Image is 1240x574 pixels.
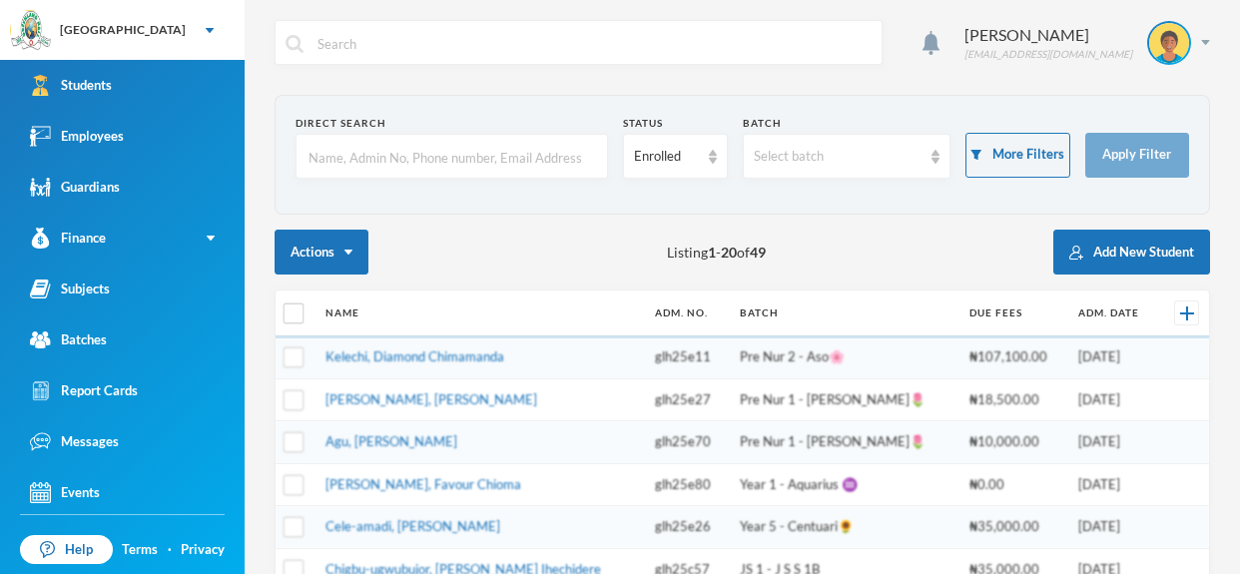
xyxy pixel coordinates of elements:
[730,378,959,421] td: Pre Nur 1 - [PERSON_NAME]🌷
[325,476,521,492] a: [PERSON_NAME], Favour Chioma
[30,279,110,299] div: Subjects
[30,329,107,350] div: Batches
[959,290,1068,336] th: Due Fees
[30,177,120,198] div: Guardians
[30,431,119,452] div: Messages
[315,290,645,336] th: Name
[667,242,766,263] span: Listing - of
[730,463,959,506] td: Year 1 - Aquarius ♒️
[181,540,225,560] a: Privacy
[730,290,959,336] th: Batch
[325,433,457,449] a: Agu, [PERSON_NAME]
[730,336,959,379] td: Pre Nur 2 - Aso🌸
[325,348,504,364] a: Kelechi, Diamond Chimamanda
[959,336,1068,379] td: ₦107,100.00
[30,75,112,96] div: Students
[60,21,186,39] div: [GEOGRAPHIC_DATA]
[1068,463,1158,506] td: [DATE]
[30,380,138,401] div: Report Cards
[20,535,113,565] a: Help
[730,421,959,464] td: Pre Nur 1 - [PERSON_NAME]🌷
[30,126,124,147] div: Employees
[296,116,608,131] div: Direct Search
[965,133,1069,178] button: More Filters
[623,116,727,131] div: Status
[964,23,1132,47] div: [PERSON_NAME]
[645,506,730,549] td: glh25e26
[168,540,172,560] div: ·
[30,482,100,503] div: Events
[1149,23,1189,63] img: STUDENT
[750,244,766,261] b: 49
[275,230,368,275] button: Actions
[708,244,716,261] b: 1
[730,506,959,549] td: Year 5 - Centuari🌻
[964,47,1132,62] div: [EMAIL_ADDRESS][DOMAIN_NAME]
[1085,133,1189,178] button: Apply Filter
[1068,290,1158,336] th: Adm. Date
[325,518,500,534] a: Cele-amadi, [PERSON_NAME]
[286,35,304,53] img: search
[1068,378,1158,421] td: [DATE]
[645,378,730,421] td: glh25e27
[1068,421,1158,464] td: [DATE]
[743,116,951,131] div: Batch
[1180,306,1194,320] img: +
[1068,506,1158,549] td: [DATE]
[307,135,597,180] input: Name, Admin No, Phone number, Email Address
[754,147,923,167] div: Select batch
[959,506,1068,549] td: ₦35,000.00
[959,421,1068,464] td: ₦10,000.00
[721,244,737,261] b: 20
[645,336,730,379] td: glh25e11
[645,290,730,336] th: Adm. No.
[30,228,106,249] div: Finance
[1053,230,1210,275] button: Add New Student
[11,11,51,51] img: logo
[325,391,537,407] a: [PERSON_NAME], [PERSON_NAME]
[315,21,872,66] input: Search
[959,378,1068,421] td: ₦18,500.00
[645,421,730,464] td: glh25e70
[634,147,698,167] div: Enrolled
[122,540,158,560] a: Terms
[1068,336,1158,379] td: [DATE]
[645,463,730,506] td: glh25e80
[959,463,1068,506] td: ₦0.00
